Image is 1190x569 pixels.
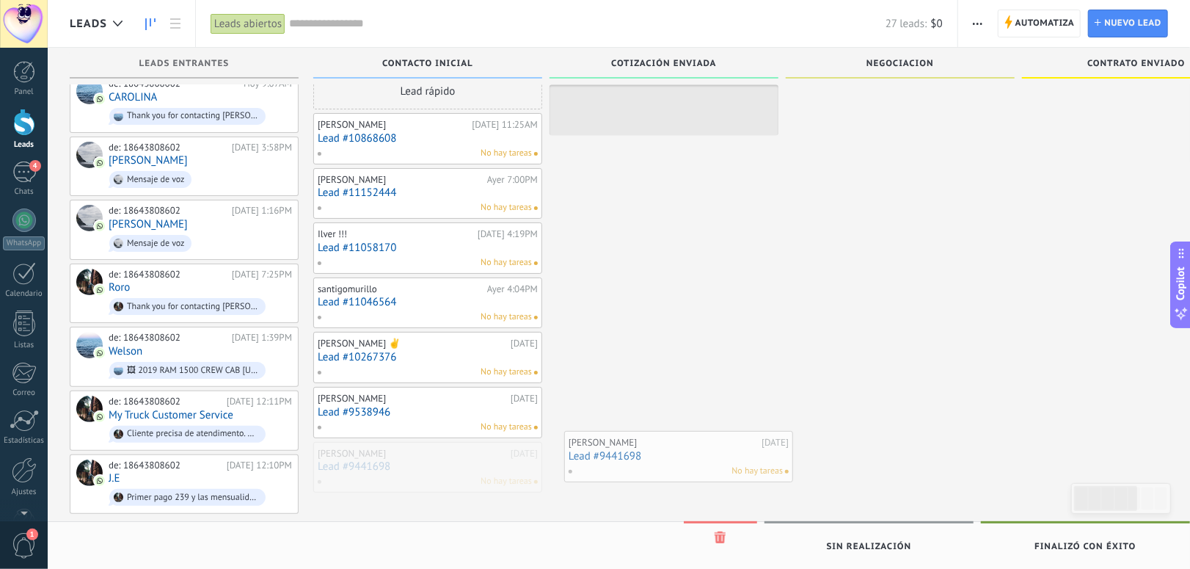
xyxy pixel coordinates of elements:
div: Negociacion [793,59,1007,71]
div: [PERSON_NAME] [318,119,468,131]
img: com.amocrm.amocrmwa.svg [95,221,105,231]
span: No hay nada asignado [785,470,789,474]
div: J.E [76,460,103,486]
span: Negociacion [866,59,934,69]
div: [DATE] 12:10PM [227,460,292,471]
span: Cotización Enviada [611,59,717,69]
div: Hoy 9:07AM [244,78,292,90]
div: de: 18643808602 [109,396,222,407]
div: [DATE] 1:39PM [232,332,292,344]
span: Automatiza [1015,10,1075,37]
span: No hay tareas [481,366,532,379]
a: Leads [138,10,163,38]
div: Mensaje de voz [127,239,185,249]
img: com.amocrm.amocrmwa.svg [95,476,105,486]
span: Nuevo lead [1104,10,1161,37]
a: Lead #10868608 [318,132,538,145]
span: Contrato Enviado [1087,59,1185,69]
div: [PERSON_NAME] ✌️ [318,338,507,349]
div: [PERSON_NAME] [569,437,758,449]
div: [PERSON_NAME] [318,174,483,186]
div: Thank you for contacting [PERSON_NAME] Car Sale! Please let us know how we can help you. [127,111,259,121]
a: Lead #9538946 [318,406,538,418]
div: CAROLINA [76,78,103,104]
span: No hay nada asignado [534,316,538,319]
a: [PERSON_NAME] [109,218,188,231]
div: Estadísticas [3,436,45,446]
span: No hay tareas [481,256,532,269]
div: Ilver !!! [318,228,474,240]
div: [DATE] 1:16PM [232,205,292,217]
a: Automatiza [998,10,1081,37]
div: santigomurillo [318,283,483,295]
span: No hay tareas [481,475,532,488]
div: [DATE] 12:11PM [227,396,292,407]
a: Lead #10267376 [318,351,538,363]
img: com.amocrm.amocrmwa.svg [95,348,105,358]
span: 27 leads: [886,17,927,31]
a: J.E [109,472,120,485]
a: Lista [163,10,188,38]
div: Leads [3,140,45,150]
div: [DATE] [511,338,538,349]
div: [PERSON_NAME] [318,393,507,405]
span: No hay nada asignado [534,261,538,265]
div: Lead rápido [313,73,542,109]
div: [PERSON_NAME] [318,448,507,460]
div: 🖼 2019 RAM 1500 CREW CAB [US_VEHICLE_IDENTIFICATION_NUMBER] 109,266 V8, HEMI, 5.7 LITER 2WD 79838... [127,366,259,376]
img: com.amocrm.amocrmwa.svg [95,412,105,422]
div: Contacto Inicial [321,59,535,71]
span: No hay nada asignado [534,206,538,210]
div: [DATE] [511,393,538,405]
a: My Truck Customer Service [109,409,233,421]
div: Jesus Espinoza [76,205,103,231]
div: Primer pago 239 y las mensualidades 113 [127,493,259,503]
div: de: 18643808602 [109,142,227,153]
div: Correo [3,388,45,398]
div: WhatsApp [3,236,45,250]
span: Contacto Inicial [382,59,473,69]
a: [PERSON_NAME] [109,154,188,167]
img: com.amocrm.amocrmwa.svg [95,94,105,104]
div: [DATE] [762,437,789,449]
div: [DATE] 4:19PM [478,228,538,240]
div: Thank you for contacting [PERSON_NAME] Car Sale! Please let us know how we can help you. [127,302,259,312]
span: No hay tareas [731,465,783,478]
a: Roro [109,281,130,294]
a: Lead #9441698 [569,450,789,463]
div: Mensaje de voz [127,175,185,185]
a: Welson [109,345,142,358]
div: Panel [3,87,45,97]
span: 1 [26,529,38,540]
span: No hay nada asignado [534,426,538,430]
div: Leads Entrantes [77,59,291,71]
div: Cliente precisa de atendimento. K&F [PHONE_NUMBER] [127,429,259,439]
div: Ajustes [3,488,45,497]
div: Ayer 7:00PM [487,174,538,186]
span: Leads Entrantes [139,59,230,69]
div: Roro [76,269,103,295]
a: Lead #11058170 [318,242,538,254]
div: Ayer 4:04PM [487,283,538,295]
div: de: 18643808602 [109,460,222,471]
div: de: 18643808602 [109,269,227,280]
div: [DATE] 11:25AM [472,119,538,131]
a: Lead #11046564 [318,296,538,308]
span: No hay tareas [481,421,532,434]
div: Welson [76,332,103,358]
span: No hay tareas [481,201,532,214]
span: Copilot [1174,267,1189,300]
span: No hay tareas [481,311,532,324]
div: [DATE] [511,448,538,460]
div: [DATE] 7:25PM [232,269,292,280]
div: My Truck Customer Service [76,396,103,422]
div: Cotización Enviada [557,59,771,71]
div: [DATE] 3:58PM [232,142,292,153]
a: Lead #11152444 [318,186,538,199]
div: Caio Duarte [76,142,103,168]
div: de: 18643808602 [109,205,227,217]
a: CAROLINA [109,91,157,104]
span: No hay tareas [481,147,532,160]
div: Leads abiertos [211,13,285,35]
span: 4 [29,160,41,172]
